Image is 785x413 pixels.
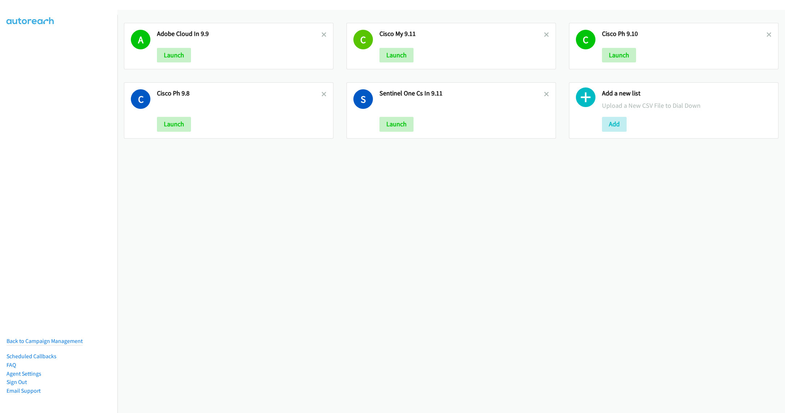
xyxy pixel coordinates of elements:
button: Launch [602,48,636,62]
a: FAQ [7,361,16,368]
h1: C [576,30,595,49]
h2: Cisco My 9.11 [379,30,544,38]
button: Launch [157,117,191,131]
a: Scheduled Callbacks [7,353,57,360]
h2: Sentinel One Cs In 9.11 [379,89,544,98]
button: Add [602,117,627,131]
a: Sign Out [7,379,27,385]
h2: Add a new list [602,89,772,98]
a: Email Support [7,387,41,394]
h1: A [131,30,150,49]
h1: C [131,89,150,109]
button: Launch [157,48,191,62]
button: Launch [379,48,414,62]
a: Back to Campaign Management [7,338,83,344]
h1: C [353,30,373,49]
p: Upload a New CSV File to Dial Down [602,101,772,110]
h2: Cisco Ph 9.8 [157,89,321,98]
button: Launch [379,117,414,131]
h1: S [353,89,373,109]
a: Agent Settings [7,370,41,377]
h2: Adobe Cloud In 9.9 [157,30,321,38]
h2: Cisco Ph 9.10 [602,30,767,38]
